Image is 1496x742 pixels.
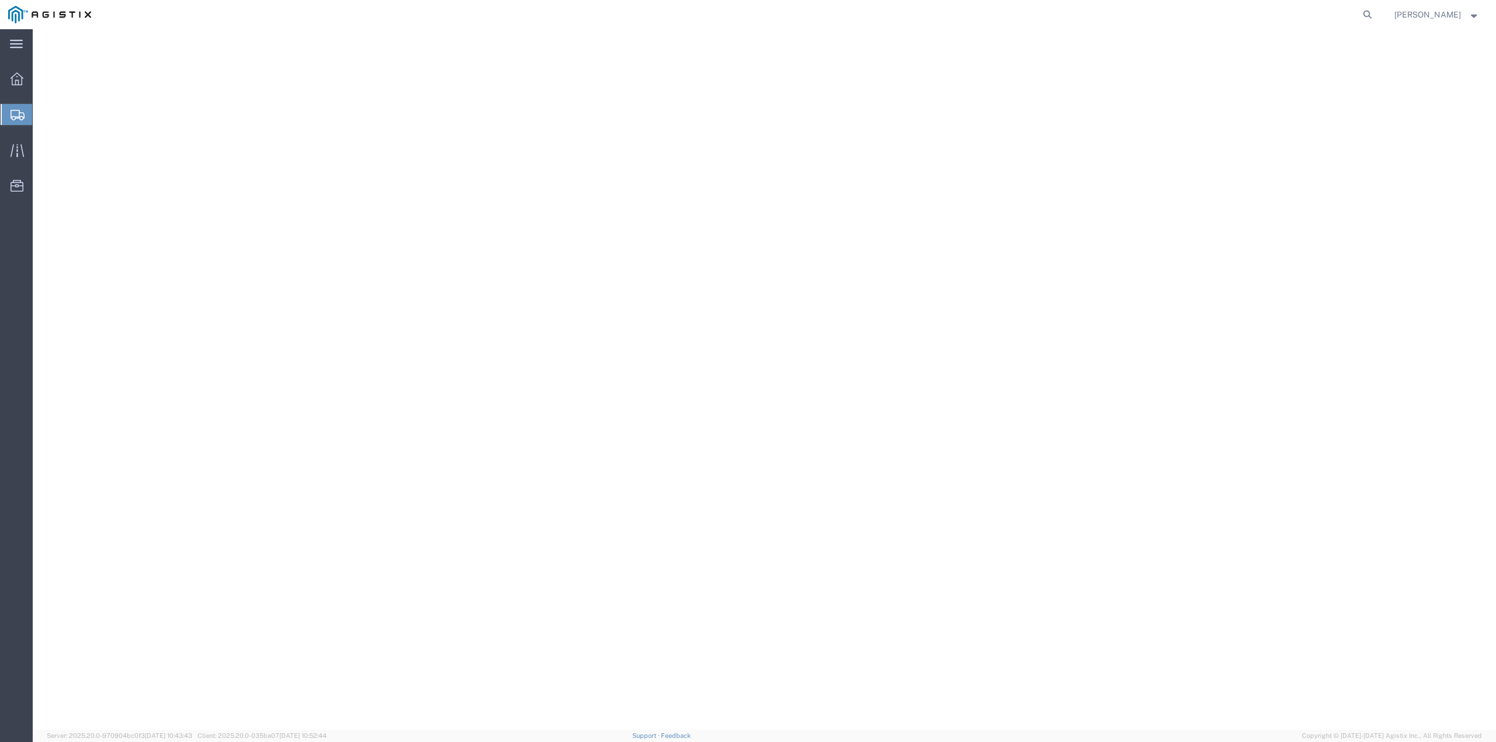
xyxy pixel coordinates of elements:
span: Copyright © [DATE]-[DATE] Agistix Inc., All Rights Reserved [1302,731,1482,741]
span: [DATE] 10:43:43 [145,732,192,739]
a: Support [632,732,662,739]
span: [DATE] 10:52:44 [279,732,327,739]
span: Server: 2025.20.0-970904bc0f3 [47,732,192,739]
img: logo [8,6,91,23]
span: Lisa Phan [1394,8,1461,21]
iframe: FS Legacy Container [33,29,1496,730]
button: [PERSON_NAME] [1394,8,1480,22]
span: Client: 2025.20.0-035ba07 [198,732,327,739]
a: Feedback [661,732,691,739]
